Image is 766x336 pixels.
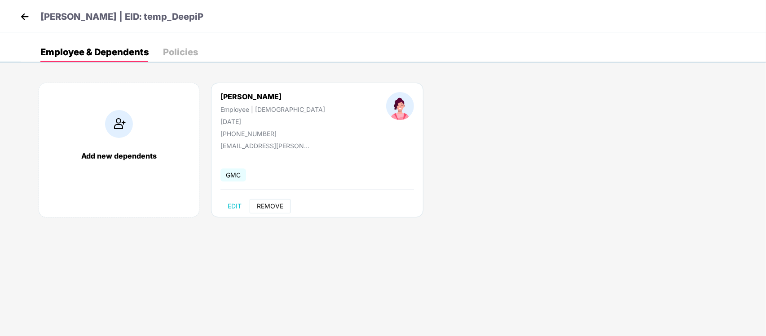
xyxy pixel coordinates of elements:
[163,48,198,57] div: Policies
[228,203,242,210] span: EDIT
[105,110,133,138] img: addIcon
[257,203,283,210] span: REMOVE
[220,168,246,181] span: GMC
[40,10,203,24] p: [PERSON_NAME] | EID: temp_DeepiP
[220,92,325,101] div: [PERSON_NAME]
[40,48,149,57] div: Employee & Dependents
[18,10,31,23] img: back
[220,106,325,113] div: Employee | [DEMOGRAPHIC_DATA]
[220,118,325,125] div: [DATE]
[220,142,310,150] div: [EMAIL_ADDRESS][PERSON_NAME][DOMAIN_NAME]
[220,199,249,213] button: EDIT
[250,199,291,213] button: REMOVE
[48,151,190,160] div: Add new dependents
[220,130,325,137] div: [PHONE_NUMBER]
[386,92,414,120] img: profileImage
